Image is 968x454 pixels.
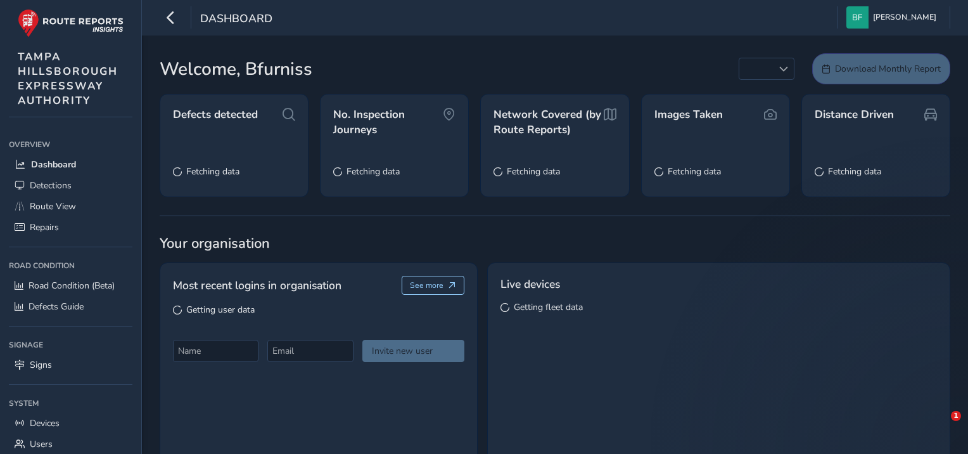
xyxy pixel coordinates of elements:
span: Fetching data [507,165,560,178]
button: [PERSON_NAME] [846,6,941,29]
span: Fetching data [186,165,239,178]
div: Road Condition [9,256,132,275]
span: See more [410,280,443,290]
span: Detections [30,179,72,191]
div: Overview [9,135,132,154]
span: Users [30,438,53,450]
a: Dashboard [9,154,132,175]
span: Road Condition (Beta) [29,280,115,292]
input: Email [267,340,353,362]
span: TAMPA HILLSBOROUGH EXPRESSWAY AUTHORITY [18,49,118,108]
span: Getting fleet data [514,301,583,313]
span: Defects Guide [29,301,84,313]
span: Network Covered (by Route Reports) [494,107,603,137]
span: Images Taken [654,107,723,122]
input: Name [173,340,258,362]
a: Repairs [9,217,132,238]
span: Getting user data [186,304,255,316]
span: Repairs [30,221,59,233]
span: Distance Driven [815,107,894,122]
button: See more [402,276,464,295]
span: Fetching data [828,165,881,178]
span: Your organisation [160,234,950,253]
span: No. Inspection Journeys [333,107,443,137]
span: Fetching data [668,165,721,178]
a: Signs [9,354,132,375]
span: Route View [30,200,76,212]
img: rr logo [18,9,124,37]
span: 1 [951,411,961,421]
span: Dashboard [200,11,272,29]
span: Signs [30,359,52,371]
iframe: Intercom live chat [925,411,955,441]
a: Road Condition (Beta) [9,275,132,296]
div: System [9,394,132,413]
a: Defects Guide [9,296,132,317]
span: Defects detected [173,107,258,122]
span: Devices [30,417,60,429]
a: Detections [9,175,132,196]
span: Fetching data [347,165,400,178]
span: Most recent logins in organisation [173,277,341,294]
a: Devices [9,413,132,434]
div: Signage [9,335,132,354]
span: Live devices [500,276,560,292]
a: Route View [9,196,132,217]
span: Welcome, Bfurniss [160,56,312,82]
img: diamond-layout [846,6,869,29]
span: Dashboard [31,159,76,171]
span: [PERSON_NAME] [873,6,936,29]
